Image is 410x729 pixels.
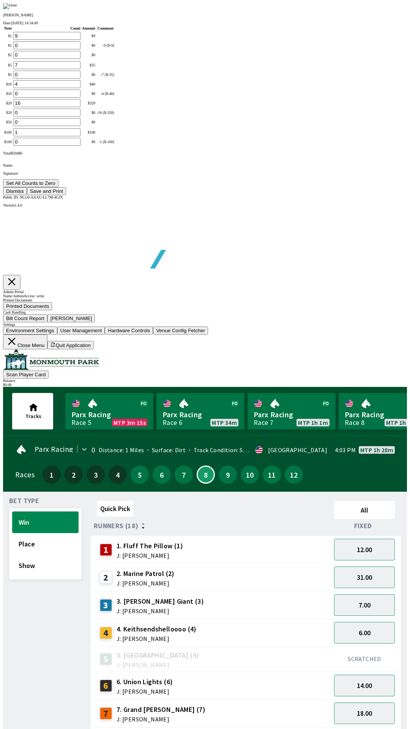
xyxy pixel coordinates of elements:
[12,533,79,555] button: Place
[337,506,391,514] span: All
[44,472,59,477] span: 1
[117,569,175,579] span: 2. Marine Patrol (2)
[3,298,407,302] div: Printed Documents
[82,43,95,47] div: $ 0
[254,410,330,420] span: Parx Racing
[3,171,407,175] p: Signature:
[47,341,94,349] button: Quit Application
[99,446,144,454] span: Distance: 1 Miles
[131,465,149,484] button: 5
[100,627,112,639] div: 4
[27,187,66,195] button: Save and Print
[82,101,95,105] div: $ 320
[20,195,63,199] span: NLG6-AAAU-LL7M-4GJX
[117,688,173,694] span: J: [PERSON_NAME]
[82,73,95,77] div: $ 0
[334,594,395,616] button: 7.00
[91,447,95,453] div: 0
[132,472,147,477] span: 5
[117,580,175,586] span: J: [PERSON_NAME]
[100,599,112,611] div: 3
[117,662,199,668] span: J: [PERSON_NAME]
[97,140,114,144] div: -1 ($-100)
[12,393,53,429] button: Tracks
[4,41,12,50] td: $ 1
[25,413,41,420] span: Tracks
[82,140,95,144] div: $ 0
[243,472,257,477] span: 10
[4,118,12,126] td: $ 50
[4,61,12,69] td: $ 5
[117,596,204,606] span: 3. [PERSON_NAME] Giant (3)
[298,420,328,426] span: MTP 1h 1m
[12,511,79,533] button: Win
[3,187,27,195] button: Dismiss
[117,608,204,614] span: J: [PERSON_NAME]
[82,130,95,134] div: $ 100
[97,92,114,96] div: -4 ($-40)
[4,89,12,98] td: $ 10
[13,26,81,31] th: Count
[3,383,407,387] div: $ 0.00
[109,465,127,484] button: 4
[20,207,238,287] img: global tote logo
[82,53,95,57] div: $ 0
[117,677,173,687] span: 6. Union Lights (6)
[3,195,407,199] div: Public ID:
[100,707,112,720] div: 7
[97,73,114,77] div: -7 ($-35)
[96,26,115,31] th: Comment
[100,504,130,513] span: Quick Pick
[3,310,407,314] div: Cash Handling
[4,26,12,31] th: Note
[287,472,301,477] span: 12
[3,327,57,335] button: Environment Settings
[15,472,35,478] div: Races
[11,151,18,155] span: $ 504
[88,472,103,477] span: 3
[199,473,212,477] span: 8
[186,446,252,454] span: Track Condition: Soft
[9,498,39,504] span: Bet Type
[3,21,407,25] div: Date:
[82,82,95,86] div: $ 40
[82,26,96,31] th: Amount
[94,522,331,530] div: Runners (18)
[19,540,72,548] span: Place
[4,137,12,146] td: $ 100
[156,393,244,429] a: Parx RacingRace 6MTP 34m
[3,314,47,322] button: Bill Count Report
[82,92,95,96] div: $ 0
[82,34,95,38] div: $ 9
[100,544,112,556] div: 1
[4,128,12,137] td: $ 100
[66,472,81,477] span: 2
[359,601,371,609] span: 7.00
[82,120,95,124] div: $ 0
[4,108,12,117] td: $ 20
[212,420,237,426] span: MTP 34m
[3,203,407,207] div: Version 1.4.0
[19,561,72,570] span: Show
[162,410,238,420] span: Parx Racing
[47,314,95,322] button: [PERSON_NAME]
[285,465,303,484] button: 12
[65,465,83,484] button: 2
[334,539,395,560] button: 12.00
[12,555,79,576] button: Show
[3,294,407,298] div: Name: Admin Access: write
[3,179,58,187] button: Set All Counts to Zero
[3,163,407,167] p: Name:
[35,446,73,452] span: Parx Racing
[117,716,205,722] span: J: [PERSON_NAME]
[3,371,49,379] button: Scan Player Card
[331,522,398,530] div: Fixed
[334,702,395,724] button: 18.00
[94,523,139,529] span: Runners (18)
[57,327,105,335] button: User Management
[162,420,182,426] div: Race 6
[71,410,147,420] span: Parx Racing
[43,465,61,484] button: 1
[4,99,12,107] td: $ 20
[97,110,114,115] div: -16 ($-320)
